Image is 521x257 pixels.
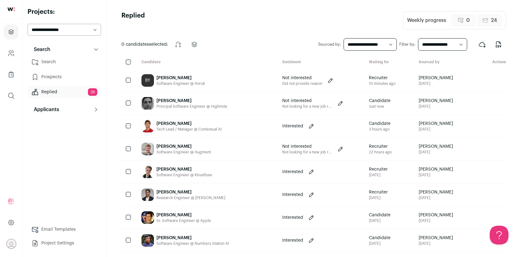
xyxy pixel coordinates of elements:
img: 85cc1954c3c4354ed77c0547484c47adc60de84a152f99b258c1d2b6ef3251ec [141,234,154,247]
span: [DATE] [419,150,453,155]
p: Not looking for a new job right now [282,150,332,155]
p: Not looking for a new job right now [282,104,332,109]
div: Actions [471,59,506,65]
h1: Replied [121,11,145,29]
p: Interested [282,192,303,198]
p: Search [30,46,50,53]
span: Recruiter [369,166,388,172]
div: [PERSON_NAME] [156,75,205,81]
div: BY [141,74,154,87]
a: Replied26 [28,86,101,98]
div: Software Engineer @ Kloudfuse [156,172,212,177]
div: Candidate [136,59,277,65]
div: [PERSON_NAME] [156,235,229,241]
a: Project Settings [28,237,101,249]
div: Waiting for [364,59,414,65]
button: Applicants [28,103,101,116]
span: Candidate [369,212,391,218]
span: [PERSON_NAME] [419,189,453,195]
div: Research Engineer @ [PERSON_NAME] [156,195,225,200]
p: Applicants [30,106,59,113]
p: Not interested [282,98,332,104]
span: 0 [466,17,470,24]
img: 69a39df69a2a6331b3f41f7b726c512a77b82d334075f752235e324a72f16285 [141,143,154,155]
div: [DATE] [369,218,391,223]
div: 3 hours ago [369,127,391,132]
div: [PERSON_NAME] [156,143,211,150]
a: Company Lists [4,67,18,82]
div: Sentiment [277,59,364,65]
span: Candidate [369,98,391,104]
img: wellfound-shorthand-0d5821cbd27db2630d0214b213865d53afaa358527fdda9d0ea32b1df1b89c2c.svg [8,8,15,11]
a: Company and ATS Settings [4,46,18,61]
div: [DATE] [369,172,388,177]
span: [DATE] [419,241,453,246]
a: Email Templates [28,223,101,236]
a: Search [28,56,101,68]
img: 3aa92ce3f8dd6b3bb52d252daa32745a8e96d06d4471305542b889b0653fa4ca [141,120,154,132]
div: Sr. Software Engineer @ Apple [156,218,211,223]
span: Recruiter [369,189,388,195]
img: f33602c0256cb504be2a9fe48fb9a761f6ab51198f29575d175ac8dcb8d36933 [141,188,154,201]
label: Sourced by: [318,42,341,47]
span: Recruiter [369,75,396,81]
span: Candidate [369,121,391,127]
span: Recruiter [369,143,392,150]
span: [DATE] [419,218,453,223]
p: Not interested [282,75,322,81]
span: Candidate [369,235,391,241]
div: Tech Lead / Manager @ Contextual AI [156,127,222,132]
p: Interested [282,169,303,175]
div: Software Engineer @ Anrok [156,81,205,86]
span: [PERSON_NAME] [419,235,453,241]
span: [DATE] [419,127,453,132]
div: [PERSON_NAME] [156,189,225,195]
p: Did not provide reason [282,81,322,86]
img: 8615f1358d005685a200a42707994f555a32652497e9d54238fb69568a086e92.jpg [141,166,154,178]
span: selected: [121,41,168,48]
div: Software Engineer @ Numbers Station AI [156,241,229,246]
a: Projects [4,24,18,39]
span: 0 candidates [121,42,149,47]
div: [PERSON_NAME] [156,121,222,127]
div: [PERSON_NAME] [156,98,227,104]
span: [DATE] [419,81,453,86]
span: [PERSON_NAME] [419,98,453,104]
span: [DATE] [419,172,453,177]
button: Export to ATS [475,37,490,52]
p: Interested [282,123,303,129]
div: 22 hours ago [369,150,392,155]
span: [DATE] [419,195,453,200]
span: [PERSON_NAME] [419,75,453,81]
button: Open dropdown [6,239,16,249]
h2: Projects: [28,8,101,16]
p: Interested [282,214,303,221]
span: [PERSON_NAME] [419,143,453,150]
div: 10 minutes ago [369,81,396,86]
span: [PERSON_NAME] [419,121,453,127]
label: Filter by: [399,42,416,47]
div: Principal Software Engineer @ Highnote [156,104,227,109]
button: Search [28,43,101,56]
p: Interested [282,237,303,244]
span: [PERSON_NAME] [419,212,453,218]
div: [PERSON_NAME] [156,212,211,218]
img: 8cc3743edc1c538610872bbf93eb6a954378164f222af2e00069328aec85623e [141,211,154,224]
span: [PERSON_NAME] [419,166,453,172]
div: Just now [369,104,391,109]
img: b6bbfef52c480011f0c49daa989aae18bac0e7d9e8ef5c7805ef4f95b2ae8a39.jpg [141,97,154,110]
div: [PERSON_NAME] [156,166,212,172]
div: Sourced by [414,59,471,65]
a: Prospects [28,71,101,83]
iframe: Help Scout Beacon - Open [490,226,508,244]
span: [DATE] [419,104,453,109]
p: Not interested [282,143,332,150]
span: 26 [88,88,97,96]
div: [DATE] [369,241,391,246]
div: Weekly progress [407,17,446,24]
div: Software Engineer @ Augment [156,150,211,155]
button: Export to CSV [491,37,506,52]
span: 24 [491,17,497,24]
div: [DATE] [369,195,388,200]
